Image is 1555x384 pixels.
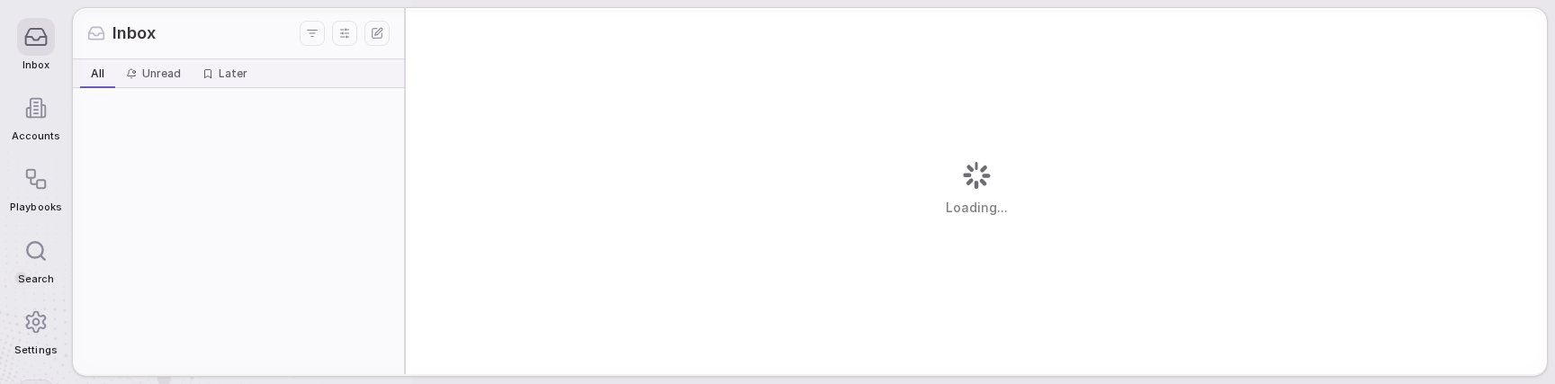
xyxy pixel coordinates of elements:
[142,67,181,81] span: Unread
[10,151,61,222] a: Playbooks
[300,21,325,46] button: Filters
[364,21,390,46] button: New thread
[112,22,156,45] span: Inbox
[10,80,61,151] a: Accounts
[14,344,57,356] span: Settings
[10,9,61,80] a: Inbox
[332,21,357,46] button: Display settings
[22,59,49,71] span: Inbox
[91,67,104,81] span: All
[10,201,61,213] span: Playbooks
[18,273,54,285] span: Search
[12,130,60,142] span: Accounts
[10,294,61,365] a: Settings
[946,199,1008,217] span: Loading...
[219,67,247,81] span: Later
